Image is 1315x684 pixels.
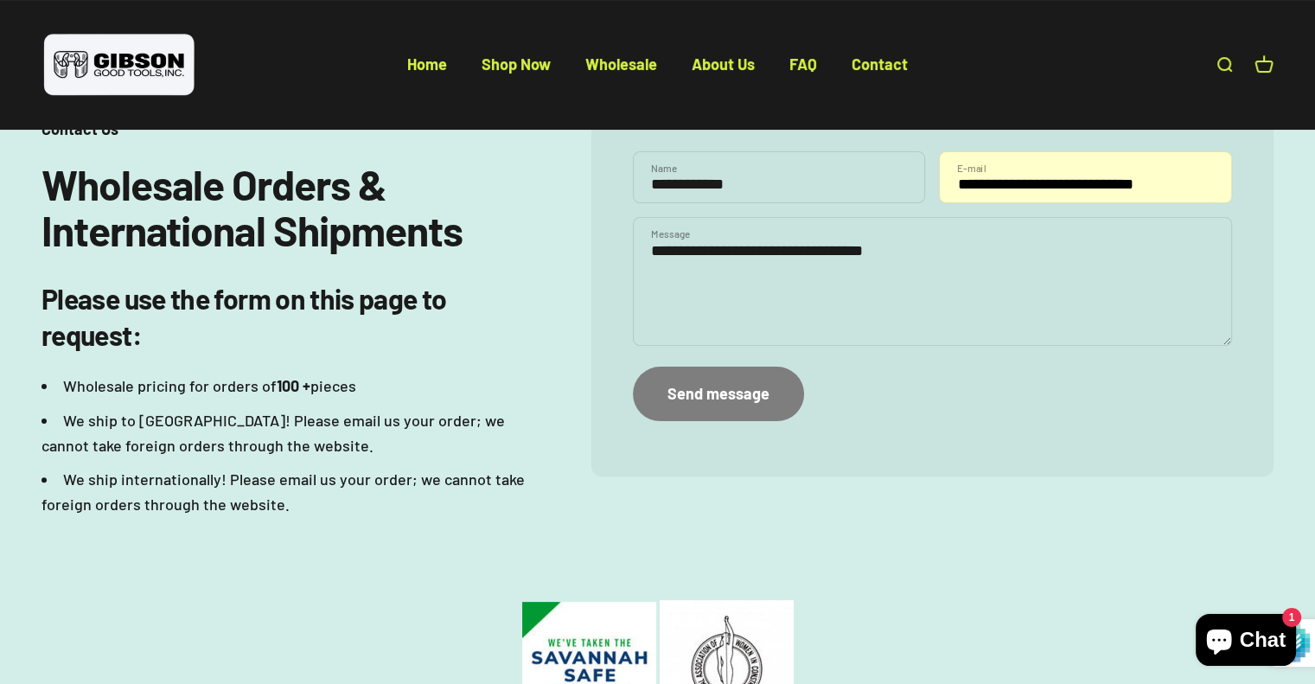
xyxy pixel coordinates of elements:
[277,376,310,395] strong: 100 +
[633,367,804,421] button: Send message
[41,281,529,353] h4: Please use the form on this page to request:
[41,467,529,517] li: We ship internationally! Please email us your order; we cannot take foreign orders through the we...
[852,54,908,74] a: Contact
[585,54,657,74] a: Wholesale
[789,54,817,74] a: FAQ
[41,374,529,399] li: Wholesale pricing for orders of pieces
[407,54,447,74] a: Home
[667,381,769,406] div: Send message
[1191,614,1301,670] inbox-online-store-chat: Shopify online store chat
[41,162,529,253] h2: Wholesale Orders & International Shipments
[482,54,551,74] a: Shop Now
[41,408,529,458] li: We ship to [GEOGRAPHIC_DATA]! Please email us your order; we cannot take foreign orders through t...
[692,54,755,74] a: About Us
